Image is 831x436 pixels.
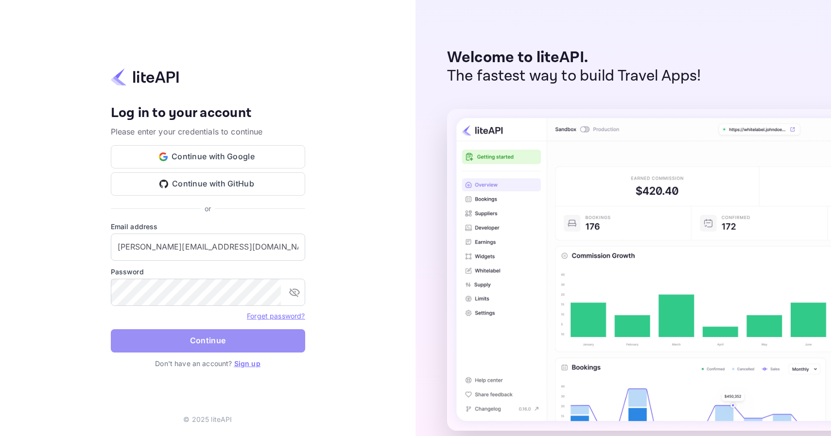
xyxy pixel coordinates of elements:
img: liteapi [111,67,179,86]
p: or [205,203,211,214]
p: The fastest way to build Travel Apps! [447,67,701,85]
p: Please enter your credentials to continue [111,126,305,137]
input: Enter your email address [111,234,305,261]
p: © 2025 liteAPI [183,414,232,424]
button: Continue with GitHub [111,172,305,196]
button: Continue [111,329,305,352]
h4: Log in to your account [111,105,305,122]
a: Sign up [234,359,260,368]
button: toggle password visibility [285,283,304,302]
p: Welcome to liteAPI. [447,49,701,67]
button: Continue with Google [111,145,305,168]
label: Password [111,267,305,277]
a: Forget password? [247,311,305,320]
a: Forget password? [247,312,305,320]
label: Email address [111,221,305,232]
p: Don't have an account? [111,358,305,369]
